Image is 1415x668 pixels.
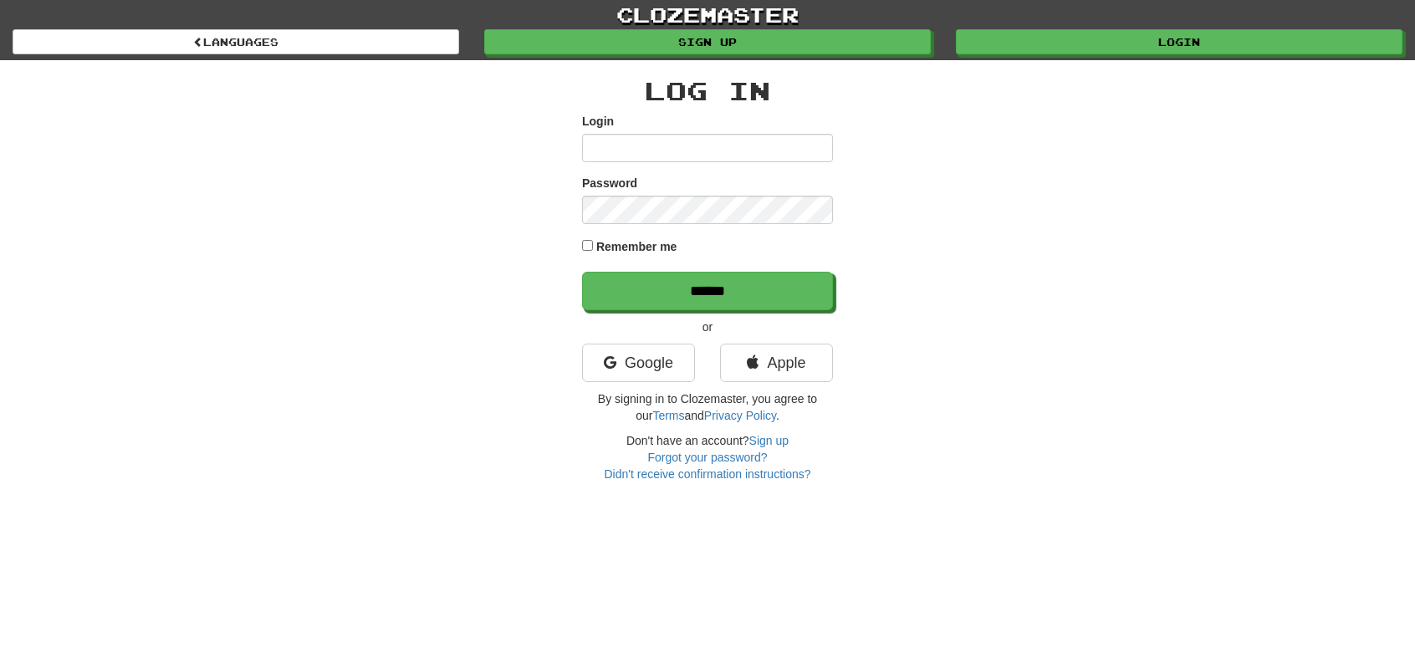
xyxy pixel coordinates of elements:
div: Don't have an account? [582,432,833,482]
a: Sign up [484,29,931,54]
label: Login [582,113,614,130]
a: Sign up [749,434,789,447]
a: Didn't receive confirmation instructions? [604,467,810,481]
a: Privacy Policy [704,409,776,422]
a: Languages [13,29,459,54]
h2: Log In [582,77,833,105]
a: Apple [720,344,833,382]
a: Google [582,344,695,382]
p: or [582,319,833,335]
a: Terms [652,409,684,422]
label: Remember me [596,238,677,255]
a: Forgot your password? [647,451,767,464]
p: By signing in to Clozemaster, you agree to our and . [582,390,833,424]
a: Login [956,29,1402,54]
label: Password [582,175,637,191]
